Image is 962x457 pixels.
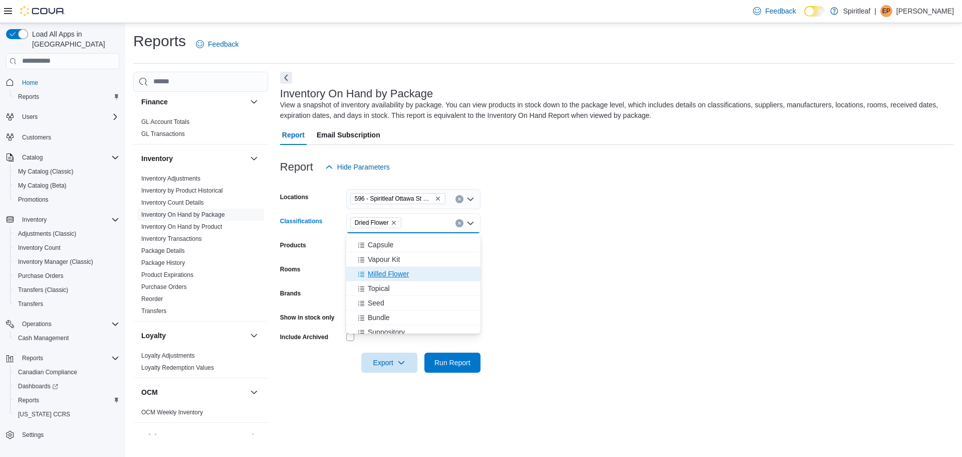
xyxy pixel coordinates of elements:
[10,193,123,207] button: Promotions
[2,427,123,442] button: Settings
[248,330,260,342] button: Loyalty
[280,333,328,341] label: Include Archived
[141,408,203,416] span: OCM Weekly Inventory
[141,409,203,416] a: OCM Weekly Inventory
[346,252,480,267] button: Vapour Kit
[18,286,68,294] span: Transfers (Classic)
[18,300,43,308] span: Transfers
[14,91,43,103] a: Reports
[18,258,93,266] span: Inventory Manager (Classic)
[280,161,313,173] h3: Report
[18,272,64,280] span: Purchase Orders
[22,154,43,162] span: Catalog
[14,91,119,103] span: Reports
[141,223,222,231] span: Inventory On Hand by Product
[141,307,166,315] span: Transfers
[18,382,58,390] span: Dashboards
[141,295,163,303] span: Reorder
[10,227,123,241] button: Adjustments (Classic)
[141,352,195,359] a: Loyalty Adjustments
[10,365,123,379] button: Canadian Compliance
[248,153,260,165] button: Inventory
[141,235,202,243] span: Inventory Transactions
[391,220,397,226] button: Remove Dried Flower from selection in this group
[18,396,39,404] span: Reports
[14,408,119,420] span: Washington CCRS
[455,219,463,227] button: Clear input
[14,380,62,392] a: Dashboards
[141,432,246,442] button: Pricing
[10,179,123,193] button: My Catalog (Beta)
[2,130,123,144] button: Customers
[368,283,390,293] span: Topical
[280,217,323,225] label: Classifications
[435,196,441,202] button: Remove 596 - Spiritleaf Ottawa St Sunrise (Kitchener) from selection in this group
[141,432,165,442] h3: Pricing
[434,358,470,368] span: Run Report
[141,97,246,107] button: Finance
[455,195,463,203] button: Clear input
[133,406,268,422] div: OCM
[18,111,119,123] span: Users
[765,6,796,16] span: Feedback
[2,213,123,227] button: Inventory
[346,267,480,281] button: Milled Flower
[346,311,480,325] button: Bundle
[141,97,168,107] h3: Finance
[22,354,43,362] span: Reports
[141,211,225,218] a: Inventory On Hand by Package
[14,194,119,206] span: Promotions
[14,270,119,282] span: Purchase Orders
[14,284,119,296] span: Transfers (Classic)
[355,194,433,204] span: 596 - Spiritleaf Ottawa St Sunrise (Kitchener)
[350,217,401,228] span: Dried Flower
[14,298,119,310] span: Transfers
[18,168,74,176] span: My Catalog (Classic)
[18,76,119,89] span: Home
[22,320,52,328] span: Operations
[2,150,123,165] button: Catalog
[141,199,204,206] a: Inventory Count Details
[18,334,69,342] span: Cash Management
[804,6,825,17] input: Dark Mode
[18,318,56,330] button: Operations
[280,193,309,201] label: Locations
[141,154,173,164] h3: Inventory
[141,175,200,183] span: Inventory Adjustments
[141,175,200,182] a: Inventory Adjustments
[141,154,246,164] button: Inventory
[141,331,166,341] h3: Loyalty
[355,218,389,228] span: Dried Flower
[22,216,47,224] span: Inventory
[337,162,390,172] span: Hide Parameters
[14,298,47,310] a: Transfers
[141,247,185,255] span: Package Details
[18,214,51,226] button: Inventory
[22,113,38,121] span: Users
[424,353,480,373] button: Run Report
[368,298,384,308] span: Seed
[18,230,76,238] span: Adjustments (Classic)
[18,318,119,330] span: Operations
[10,297,123,311] button: Transfers
[466,195,474,203] button: Open list of options
[14,180,119,192] span: My Catalog (Beta)
[874,5,876,17] p: |
[141,118,189,126] span: GL Account Totals
[22,431,44,439] span: Settings
[14,256,97,268] a: Inventory Manager (Classic)
[141,387,246,397] button: OCM
[141,271,193,279] span: Product Expirations
[10,269,123,283] button: Purchase Orders
[280,88,433,100] h3: Inventory On Hand by Package
[18,410,70,418] span: [US_STATE] CCRS
[141,259,185,267] span: Package History
[141,295,163,302] a: Reorder
[192,34,243,54] a: Feedback
[14,242,119,254] span: Inventory Count
[368,269,409,279] span: Milled Flower
[14,394,43,406] a: Reports
[14,332,73,344] a: Cash Management
[280,314,335,322] label: Show in stock only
